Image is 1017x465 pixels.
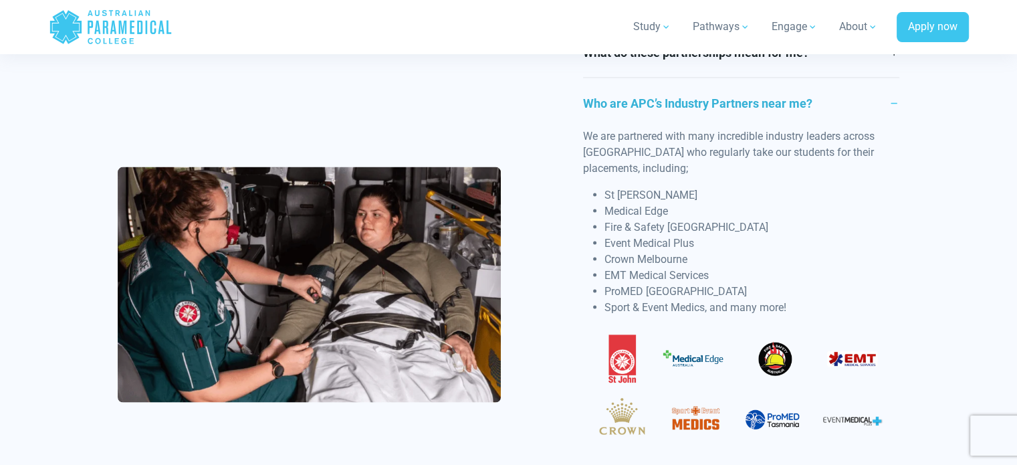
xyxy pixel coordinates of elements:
img: APC Industry Partner logos [583,326,899,447]
a: Engage [764,8,826,45]
a: Apply now [897,12,969,43]
li: Sport & Event Medics, and many more! [604,299,899,315]
a: Study [625,8,679,45]
a: About [831,8,886,45]
li: ProMED [GEOGRAPHIC_DATA] [604,283,899,299]
a: Who are APC’s Industry Partners near me? [583,78,899,128]
p: We are partnered with many incredible industry leaders across [GEOGRAPHIC_DATA] who regularly tak... [583,128,899,176]
li: EMT Medical Services [604,267,899,283]
li: Event Medical Plus [604,235,899,251]
li: Fire & Safety [GEOGRAPHIC_DATA] [604,219,899,235]
li: St [PERSON_NAME] [604,187,899,203]
a: Pathways [685,8,758,45]
li: Crown Melbourne [604,251,899,267]
li: Medical Edge [604,203,899,219]
a: Australian Paramedical College [49,5,173,49]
